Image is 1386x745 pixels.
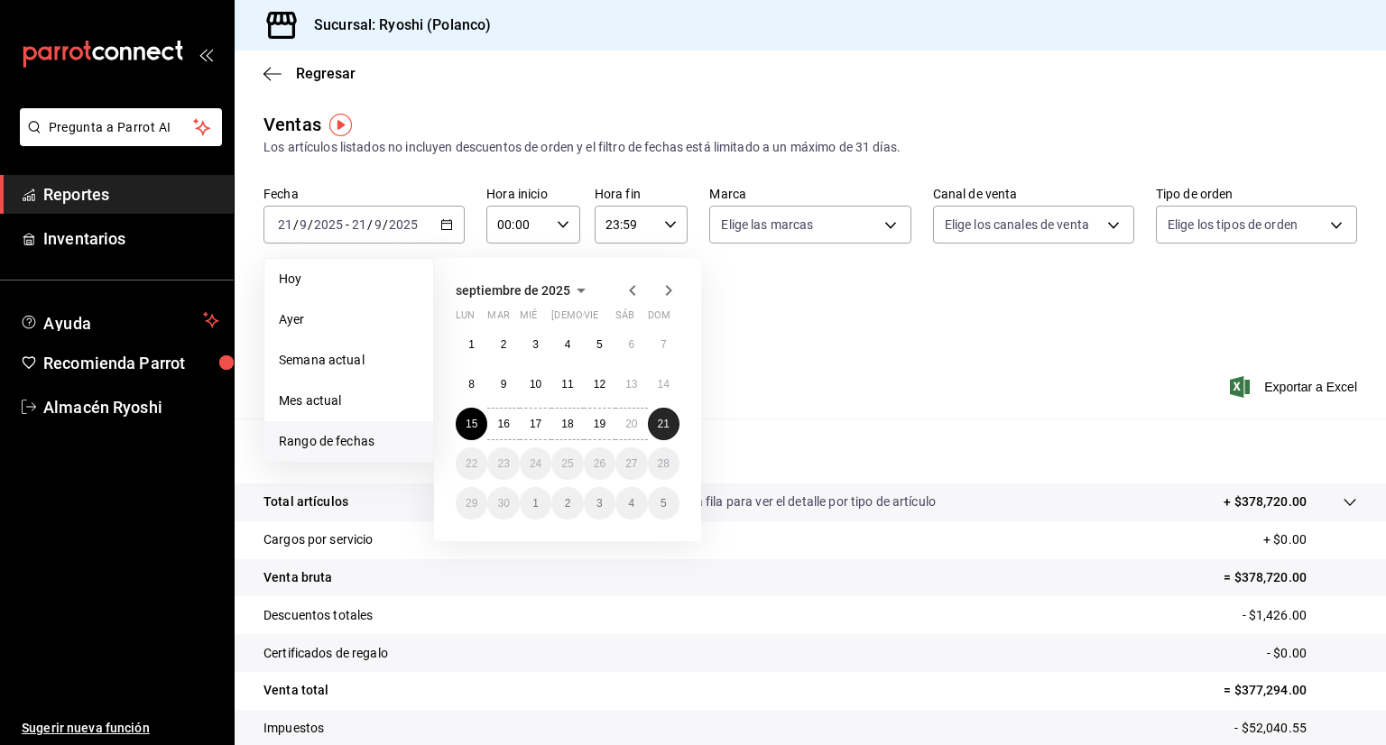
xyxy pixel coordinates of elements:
[351,217,367,232] input: --
[277,217,293,232] input: --
[279,270,419,289] span: Hoy
[279,310,419,329] span: Ayer
[308,217,313,232] span: /
[466,418,477,430] abbr: 15 de septiembre de 2025
[933,188,1134,200] label: Canal de venta
[615,447,647,480] button: 27 de septiembre de 2025
[486,188,580,200] label: Hora inicio
[43,309,196,331] span: Ayuda
[487,408,519,440] button: 16 de septiembre de 2025
[466,497,477,510] abbr: 29 de septiembre de 2025
[279,351,419,370] span: Semana actual
[487,309,509,328] abbr: martes
[279,432,419,451] span: Rango de fechas
[43,395,219,419] span: Almacén Ryoshi
[43,351,219,375] span: Recomienda Parrot
[1224,568,1357,587] p: = $378,720.00
[658,457,670,470] abbr: 28 de septiembre de 2025
[487,447,519,480] button: 23 de septiembre de 2025
[1234,376,1357,398] button: Exportar a Excel
[721,216,813,234] span: Elige las marcas
[346,217,349,232] span: -
[1267,644,1357,663] p: - $0.00
[263,530,374,549] p: Cargos por servicio
[709,188,910,200] label: Marca
[388,217,419,232] input: ----
[263,681,328,700] p: Venta total
[628,497,634,510] abbr: 4 de octubre de 2025
[1224,681,1357,700] p: = $377,294.00
[594,418,605,430] abbr: 19 de septiembre de 2025
[468,378,475,391] abbr: 8 de septiembre de 2025
[263,492,348,511] p: Total artículos
[584,408,615,440] button: 19 de septiembre de 2025
[532,497,539,510] abbr: 1 de octubre de 2025
[595,188,688,200] label: Hora fin
[520,309,537,328] abbr: miércoles
[383,217,388,232] span: /
[648,368,679,400] button: 14 de septiembre de 2025
[625,418,637,430] abbr: 20 de septiembre de 2025
[551,487,583,520] button: 2 de octubre de 2025
[487,368,519,400] button: 9 de septiembre de 2025
[658,378,670,391] abbr: 14 de septiembre de 2025
[945,216,1089,234] span: Elige los canales de venta
[456,309,475,328] abbr: lunes
[615,368,647,400] button: 13 de septiembre de 2025
[49,118,194,137] span: Pregunta a Parrot AI
[300,14,491,36] h3: Sucursal: Ryoshi (Polanco)
[661,338,667,351] abbr: 7 de septiembre de 2025
[263,111,321,138] div: Ventas
[561,378,573,391] abbr: 11 de septiembre de 2025
[532,338,539,351] abbr: 3 de septiembre de 2025
[487,487,519,520] button: 30 de septiembre de 2025
[1156,188,1357,200] label: Tipo de orden
[615,408,647,440] button: 20 de septiembre de 2025
[20,108,222,146] button: Pregunta a Parrot AI
[456,280,592,301] button: septiembre de 2025
[565,497,571,510] abbr: 2 de octubre de 2025
[520,487,551,520] button: 1 de octubre de 2025
[584,368,615,400] button: 12 de septiembre de 2025
[520,368,551,400] button: 10 de septiembre de 2025
[1263,530,1357,549] p: + $0.00
[487,328,519,361] button: 2 de septiembre de 2025
[1243,606,1357,625] p: - $1,426.00
[1234,719,1357,738] p: - $52,040.55
[1168,216,1298,234] span: Elige los tipos de orden
[594,378,605,391] abbr: 12 de septiembre de 2025
[584,328,615,361] button: 5 de septiembre de 2025
[530,457,541,470] abbr: 24 de septiembre de 2025
[22,719,219,738] span: Sugerir nueva función
[530,418,541,430] abbr: 17 de septiembre de 2025
[329,114,352,136] img: Tooltip marker
[456,368,487,400] button: 8 de septiembre de 2025
[615,309,634,328] abbr: sábado
[497,418,509,430] abbr: 16 de septiembre de 2025
[374,217,383,232] input: --
[561,457,573,470] abbr: 25 de septiembre de 2025
[648,328,679,361] button: 7 de septiembre de 2025
[565,338,571,351] abbr: 4 de septiembre de 2025
[263,568,332,587] p: Venta bruta
[530,378,541,391] abbr: 10 de septiembre de 2025
[199,47,213,61] button: open_drawer_menu
[296,65,356,82] span: Regresar
[661,497,667,510] abbr: 5 de octubre de 2025
[648,447,679,480] button: 28 de septiembre de 2025
[263,440,1357,462] p: Resumen
[279,391,419,410] span: Mes actual
[456,283,570,298] span: septiembre de 2025
[648,487,679,520] button: 5 de octubre de 2025
[456,487,487,520] button: 29 de septiembre de 2025
[596,497,603,510] abbr: 3 de octubre de 2025
[456,408,487,440] button: 15 de septiembre de 2025
[263,606,373,625] p: Descuentos totales
[584,487,615,520] button: 3 de octubre de 2025
[561,418,573,430] abbr: 18 de septiembre de 2025
[263,65,356,82] button: Regresar
[551,328,583,361] button: 4 de septiembre de 2025
[584,309,598,328] abbr: viernes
